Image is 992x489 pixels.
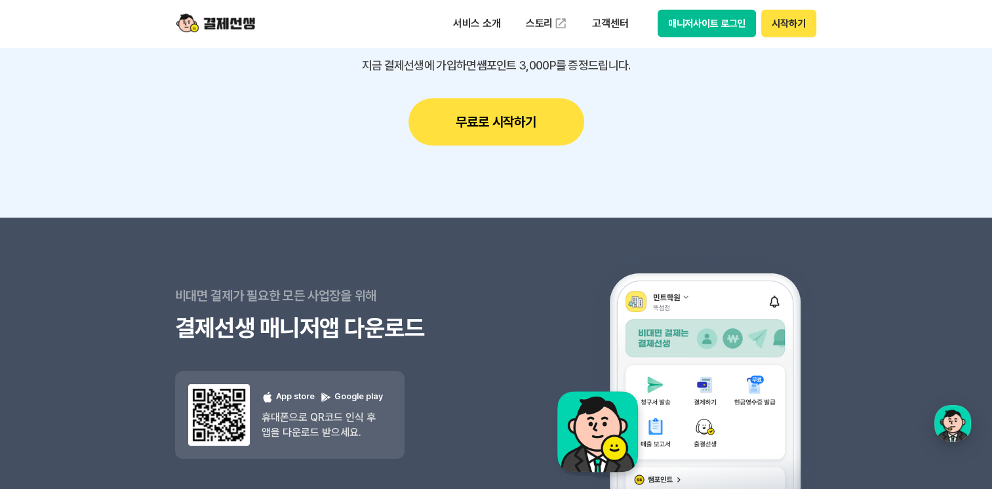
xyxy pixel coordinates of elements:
h3: 결제선생 매니저앱 다운로드 [175,312,496,345]
button: 시작하기 [761,10,816,37]
p: 서비스 소개 [444,12,510,35]
img: logo [176,11,255,36]
img: 구글 플레이 로고 [320,391,332,403]
button: 무료로 시작하기 [408,98,584,146]
p: 고객센터 [583,12,637,35]
img: 외부 도메인 오픈 [554,17,567,30]
p: Google play [320,391,383,403]
img: 앱 다운도르드 qr [188,384,250,446]
span: 대화 [120,369,136,380]
p: 휴대폰으로 QR코드 인식 후 앱을 다운로드 받으세요. [262,410,383,440]
p: 지금 결제선생에 가입하면 쌤포인트 3,000P를 증정드립니다. [175,59,818,72]
span: 설정 [203,368,218,379]
span: 홈 [41,368,49,379]
img: 애플 로고 [262,391,273,403]
a: 홈 [4,349,87,381]
button: 매니저사이트 로그인 [658,10,757,37]
a: 스토리 [517,10,577,37]
a: 설정 [169,349,252,381]
p: 비대면 결제가 필요한 모든 사업장을 위해 [175,279,496,312]
p: App store [262,391,315,403]
a: 대화 [87,349,169,381]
